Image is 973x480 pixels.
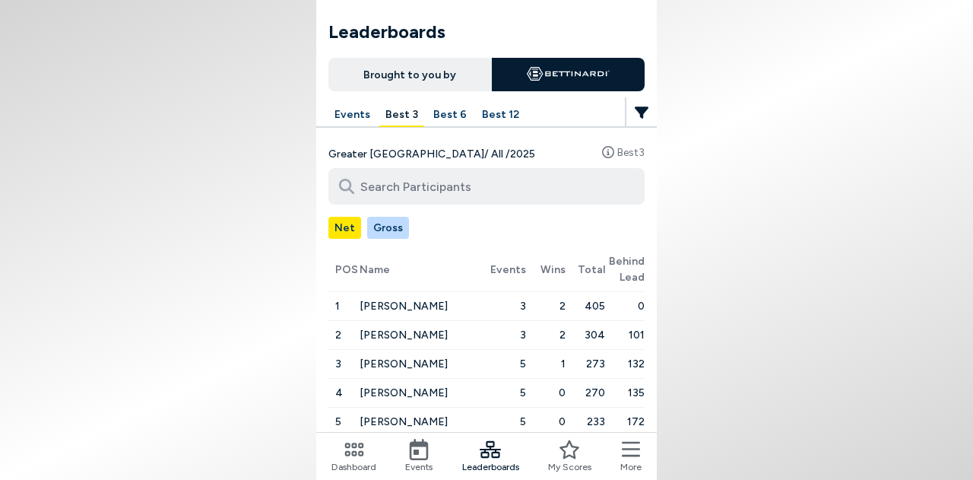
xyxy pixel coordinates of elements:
[620,460,642,474] span: More
[328,217,361,239] button: Net
[462,439,519,474] a: Leaderboards
[602,146,645,158] button: Best3
[526,414,566,430] span: 0
[405,460,433,474] span: Events
[360,300,448,313] span: [PERSON_NAME]
[328,168,645,205] input: Search Participants
[335,386,343,399] span: 4
[526,298,566,314] span: 2
[526,327,566,343] span: 2
[566,385,605,401] span: 270
[360,358,448,370] span: [PERSON_NAME]
[335,329,341,342] span: 2
[335,358,341,370] span: 3
[486,385,526,401] span: 5
[405,439,433,474] a: Events
[566,414,605,430] span: 233
[367,217,409,239] button: Gross
[476,103,525,127] button: Best 12
[360,415,448,428] span: [PERSON_NAME]
[490,262,526,278] span: Events
[486,356,526,372] span: 5
[620,439,642,474] button: More
[462,460,519,474] span: Leaderboards
[360,262,486,278] span: Name
[427,103,473,127] button: Best 6
[328,103,376,127] button: Events
[605,298,645,314] span: 0
[566,327,605,343] span: 304
[335,300,340,313] span: 1
[608,253,645,285] span: Behind Lead
[526,385,566,401] span: 0
[328,217,645,239] div: Manage your account
[328,146,645,162] h4: Greater [GEOGRAPHIC_DATA] / All / 2025
[605,385,645,401] span: 135
[605,356,645,372] span: 132
[548,439,591,474] a: My Scores
[605,327,645,343] span: 101
[335,262,360,278] span: POS
[526,356,566,372] span: 1
[328,18,645,46] h1: Leaderboards
[569,262,605,278] span: Total
[566,298,605,314] span: 405
[328,58,492,91] div: Brought to you by
[379,103,424,127] button: Best 3
[316,103,657,127] div: Manage your account
[486,414,526,430] span: 5
[360,329,448,342] span: [PERSON_NAME]
[331,439,376,474] a: Dashboard
[331,460,376,474] span: Dashboard
[335,415,341,428] span: 5
[605,414,645,430] span: 172
[566,356,605,372] span: 273
[529,262,566,278] span: Wins
[548,460,591,474] span: My Scores
[360,386,448,399] span: [PERSON_NAME]
[486,298,526,314] span: 3
[486,327,526,343] span: 3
